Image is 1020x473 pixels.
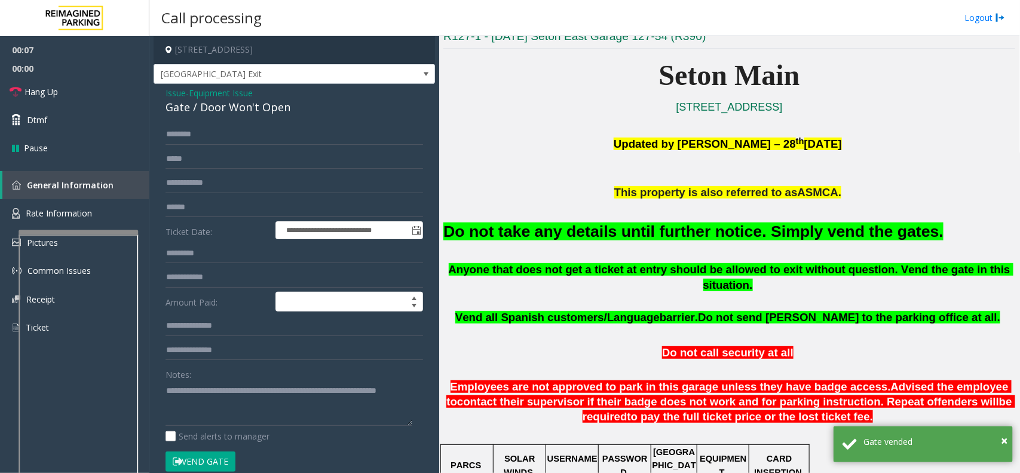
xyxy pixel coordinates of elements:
a: Logout [964,11,1005,24]
span: Rate Information [26,207,92,219]
span: × [1001,432,1007,448]
span: Dtmf [27,114,47,126]
h3: R127-1 - [DATE] Seton East Garage 127-54 (R390) [443,29,1015,48]
img: 'icon' [12,295,20,303]
span: Do not send [PERSON_NAME] to the parking office at all. [698,311,1000,324]
span: This property is also referred to as [614,186,798,199]
img: logout [996,11,1005,24]
span: Vend all Spanish customers/Language [455,311,660,324]
span: Increase value [406,292,422,302]
div: Gate vended [863,435,1004,448]
span: PARCS [451,460,481,470]
span: barrier. [660,311,698,324]
span: [DATE] [804,138,842,150]
span: [GEOGRAPHIC_DATA] Exit [154,65,378,84]
h3: Call processing [155,3,268,32]
img: 'icon' [12,239,21,246]
span: to pay the full ticket price or the lost ticket fee. [627,410,874,423]
span: ASMCA. [798,186,842,199]
span: contact their supervisor if their badge does not work and for parking instruction. Repeat offende... [457,395,999,408]
span: Hang Up [24,86,58,98]
a: General Information [2,171,149,199]
img: 'icon' [12,322,20,333]
span: Anyone that does not get a ticket at entry should be allowed to exit without question. Vend the g... [449,263,1013,292]
img: 'icon' [12,181,21,190]
button: Vend Gate [166,451,235,472]
img: 'icon' [12,266,22,276]
span: Issue [166,87,186,99]
span: Do not call security at all [662,346,794,359]
span: Advised the employee to [446,380,1012,408]
span: Equipment Issue [189,87,253,99]
h4: [STREET_ADDRESS] [154,36,435,64]
button: Close [1001,432,1007,450]
label: Amount Paid: [163,292,272,312]
label: Notes: [166,364,191,381]
span: Updated by [PERSON_NAME] – 28 [614,138,796,150]
div: Gate / Door Won't Open [166,99,423,115]
span: Seton Main [659,59,800,91]
span: General Information [27,179,114,191]
span: USERNAME [547,454,598,463]
img: 'icon' [12,208,20,219]
span: Employees are not approved to park in this garage unless they have badge access. [451,380,891,393]
span: Pause [24,142,48,154]
label: Send alerts to manager [166,430,269,443]
span: Decrease value [406,302,422,312]
span: th [796,136,804,146]
a: [STREET_ADDRESS] [676,101,783,113]
span: Toggle popup [409,222,422,239]
span: - [186,87,253,99]
font: Do not take any details until further notice. Simply vend the gates. [443,222,944,240]
label: Ticket Date: [163,221,272,239]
